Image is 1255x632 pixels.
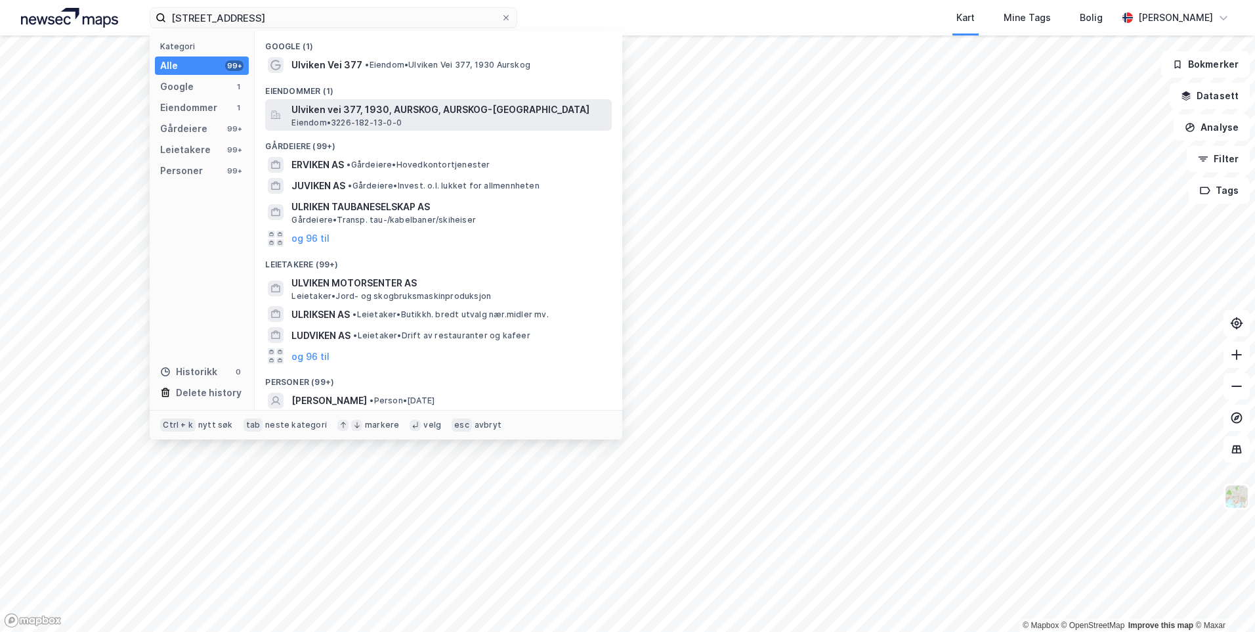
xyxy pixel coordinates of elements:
[160,163,203,179] div: Personer
[1080,10,1103,26] div: Bolig
[291,215,476,225] span: Gårdeiere • Transp. tau-/kabelbaner/skiheiser
[423,420,441,430] div: velg
[160,121,207,137] div: Gårdeiere
[225,60,244,71] div: 99+
[353,330,530,341] span: Leietaker • Drift av restauranter og kafeer
[198,420,233,430] div: nytt søk
[1023,621,1059,630] a: Mapbox
[160,79,194,95] div: Google
[1224,484,1249,509] img: Z
[291,393,367,409] span: [PERSON_NAME]
[1187,146,1250,172] button: Filter
[225,124,244,134] div: 99+
[233,367,244,377] div: 0
[21,8,118,28] img: logo.a4113a55bc3d86da70a041830d287a7e.svg
[265,420,327,430] div: neste kategori
[255,131,622,154] div: Gårdeiere (99+)
[291,328,351,344] span: LUDVIKEN AS
[291,118,402,128] span: Eiendom • 3226-182-13-0-0
[291,102,606,118] span: Ulviken vei 377, 1930, AURSKOG, AURSKOG-[GEOGRAPHIC_DATA]
[166,8,501,28] input: Søk på adresse, matrikkel, gårdeiere, leietakere eller personer
[291,348,330,364] button: og 96 til
[1138,10,1213,26] div: [PERSON_NAME]
[365,60,530,70] span: Eiendom • Ulviken Vei 377, 1930 Aurskog
[1174,114,1250,141] button: Analyse
[291,231,330,246] button: og 96 til
[291,178,345,194] span: JUVIKEN AS
[1004,10,1051,26] div: Mine Tags
[352,309,356,319] span: •
[1161,51,1250,78] button: Bokmerker
[353,330,357,340] span: •
[347,160,351,169] span: •
[255,367,622,390] div: Personer (99+)
[291,57,362,73] span: Ulviken Vei 377
[1170,83,1250,109] button: Datasett
[291,307,350,323] span: ULRIKSEN AS
[160,364,217,380] div: Historikk
[255,31,622,55] div: Google (1)
[160,41,249,51] div: Kategori
[365,60,369,70] span: •
[255,249,622,273] div: Leietakere (99+)
[1189,177,1250,204] button: Tags
[291,291,491,302] span: Leietaker • Jord- og skogbruksmaskinproduksjon
[4,613,62,628] a: Mapbox homepage
[370,395,373,405] span: •
[452,418,472,432] div: esc
[347,160,490,170] span: Gårdeiere • Hovedkontortjenester
[225,145,244,155] div: 99+
[1189,569,1255,632] iframe: Chat Widget
[233,81,244,92] div: 1
[291,199,606,215] span: ULRIKEN TAUBANESELSKAP AS
[1128,621,1193,630] a: Improve this map
[348,181,352,191] span: •
[176,385,242,401] div: Delete history
[244,418,263,432] div: tab
[956,10,975,26] div: Kart
[160,142,211,158] div: Leietakere
[365,420,399,430] div: markere
[1061,621,1125,630] a: OpenStreetMap
[255,76,622,99] div: Eiendommer (1)
[160,100,217,116] div: Eiendommer
[291,157,344,173] span: ERVIKEN AS
[233,102,244,113] div: 1
[348,181,539,191] span: Gårdeiere • Invest. o.l. lukket for allmennheten
[291,275,606,291] span: ULVIKEN MOTORSENTER AS
[475,420,501,430] div: avbryt
[225,166,244,176] div: 99+
[352,309,548,320] span: Leietaker • Butikkh. bredt utvalg nær.midler mv.
[370,395,435,406] span: Person • [DATE]
[160,418,196,432] div: Ctrl + k
[160,58,178,74] div: Alle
